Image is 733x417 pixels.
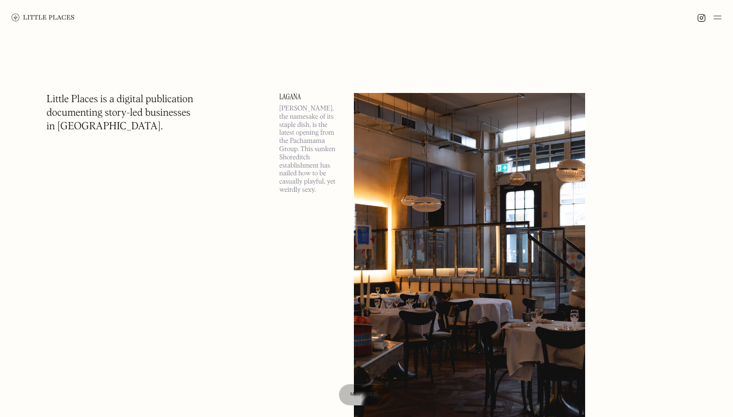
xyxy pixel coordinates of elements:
h1: Little Places is a digital publication documenting story-led businesses in [GEOGRAPHIC_DATA]. [47,93,193,134]
span: Map view [351,392,379,397]
a: Lagana [279,93,342,101]
a: Map view [339,384,390,405]
p: [PERSON_NAME], the namesake of its staple dish, is the latest opening from the Pachamama Group. T... [279,105,342,194]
